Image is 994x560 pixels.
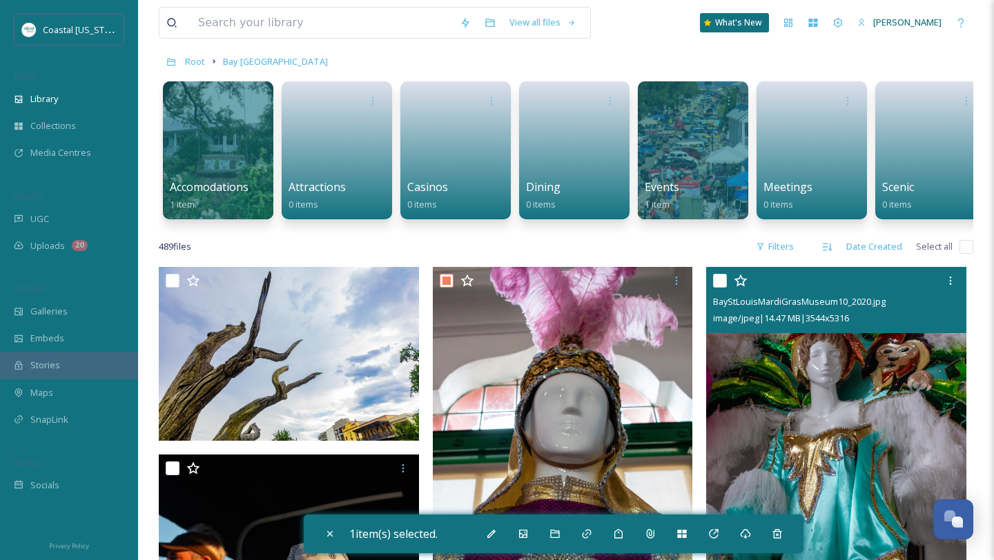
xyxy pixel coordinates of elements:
[289,179,346,194] span: Attractions
[407,179,448,194] span: Casinos
[49,537,89,553] a: Privacy Policy
[170,181,248,210] a: Accomodations1 item
[22,23,36,37] img: download%20%281%29.jpeg
[526,181,561,210] a: Dining0 items
[223,53,328,70] a: Bay [GEOGRAPHIC_DATA]
[185,53,205,70] a: Root
[159,240,191,253] span: 489 file s
[713,312,849,324] span: image/jpeg | 14.47 MB | 3544 x 5316
[30,212,49,226] span: UGC
[30,479,59,492] span: Socials
[763,181,812,210] a: Meetings0 items
[14,71,38,81] span: MEDIA
[170,198,195,210] span: 1 item
[916,240,953,253] span: Select all
[645,181,679,210] a: Events1 item
[749,233,801,260] div: Filters
[49,541,89,550] span: Privacy Policy
[30,332,64,345] span: Embeds
[933,499,973,539] button: Open Chat
[30,359,60,372] span: Stories
[191,8,453,38] input: Search your library
[159,267,419,441] img: AngelTree5_BayStLouis_2020_Courtesy Laura Grier.jpg
[763,198,793,210] span: 0 items
[645,198,670,210] span: 1 item
[763,179,812,194] span: Meetings
[503,9,583,36] a: View all files
[873,16,942,28] span: [PERSON_NAME]
[30,146,91,159] span: Media Centres
[30,413,68,426] span: SnapLink
[30,92,58,106] span: Library
[72,240,88,251] div: 20
[14,457,41,468] span: SOCIALS
[30,119,76,132] span: Collections
[289,198,318,210] span: 0 items
[14,191,43,201] span: COLLECT
[407,181,448,210] a: Casinos0 items
[30,305,68,318] span: Galleries
[407,198,437,210] span: 0 items
[713,295,886,308] span: BayStLouisMardiGrasMuseum10_2020.jpg
[30,239,65,252] span: Uploads
[223,55,328,68] span: Bay [GEOGRAPHIC_DATA]
[349,526,438,541] span: 1 item(s) selected.
[882,181,914,210] a: Scenic0 items
[839,233,909,260] div: Date Created
[14,283,46,294] span: WIDGETS
[526,198,556,210] span: 0 items
[850,9,948,36] a: [PERSON_NAME]
[645,179,679,194] span: Events
[43,23,122,36] span: Coastal [US_STATE]
[30,386,53,399] span: Maps
[289,181,346,210] a: Attractions0 items
[882,179,914,194] span: Scenic
[170,179,248,194] span: Accomodations
[185,55,205,68] span: Root
[882,198,912,210] span: 0 items
[526,179,561,194] span: Dining
[700,13,769,32] a: What's New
